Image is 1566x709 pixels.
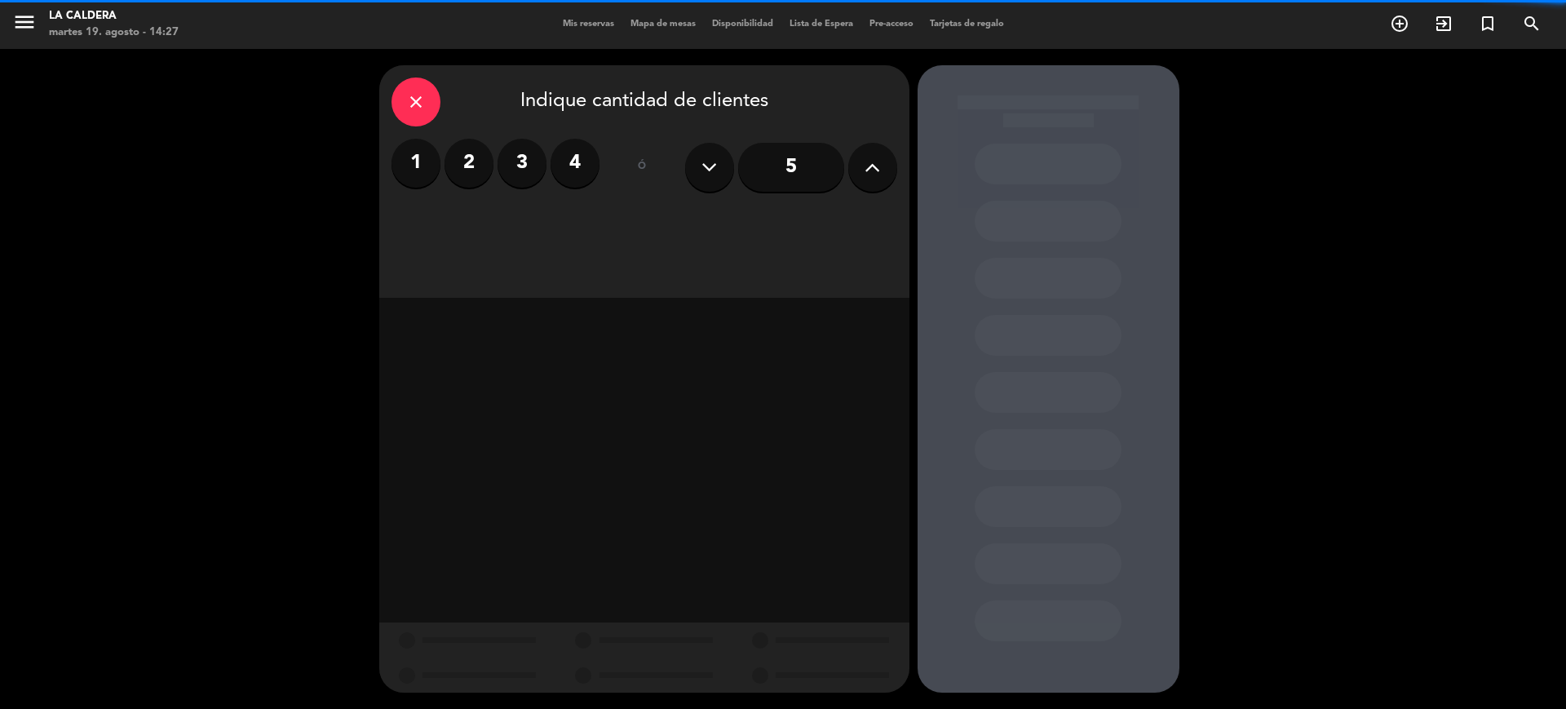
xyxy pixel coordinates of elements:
[616,139,669,196] div: ó
[49,8,179,24] div: La Caldera
[704,20,781,29] span: Disponibilidad
[551,139,599,188] label: 4
[1434,14,1453,33] i: exit_to_app
[498,139,546,188] label: 3
[391,78,897,126] div: Indique cantidad de clientes
[861,20,922,29] span: Pre-acceso
[781,20,861,29] span: Lista de Espera
[12,10,37,34] i: menu
[406,92,426,112] i: close
[445,139,493,188] label: 2
[1522,14,1542,33] i: search
[49,24,179,41] div: martes 19. agosto - 14:27
[391,139,440,188] label: 1
[622,20,704,29] span: Mapa de mesas
[922,20,1012,29] span: Tarjetas de regalo
[1390,14,1409,33] i: add_circle_outline
[12,10,37,40] button: menu
[1478,14,1497,33] i: turned_in_not
[555,20,622,29] span: Mis reservas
